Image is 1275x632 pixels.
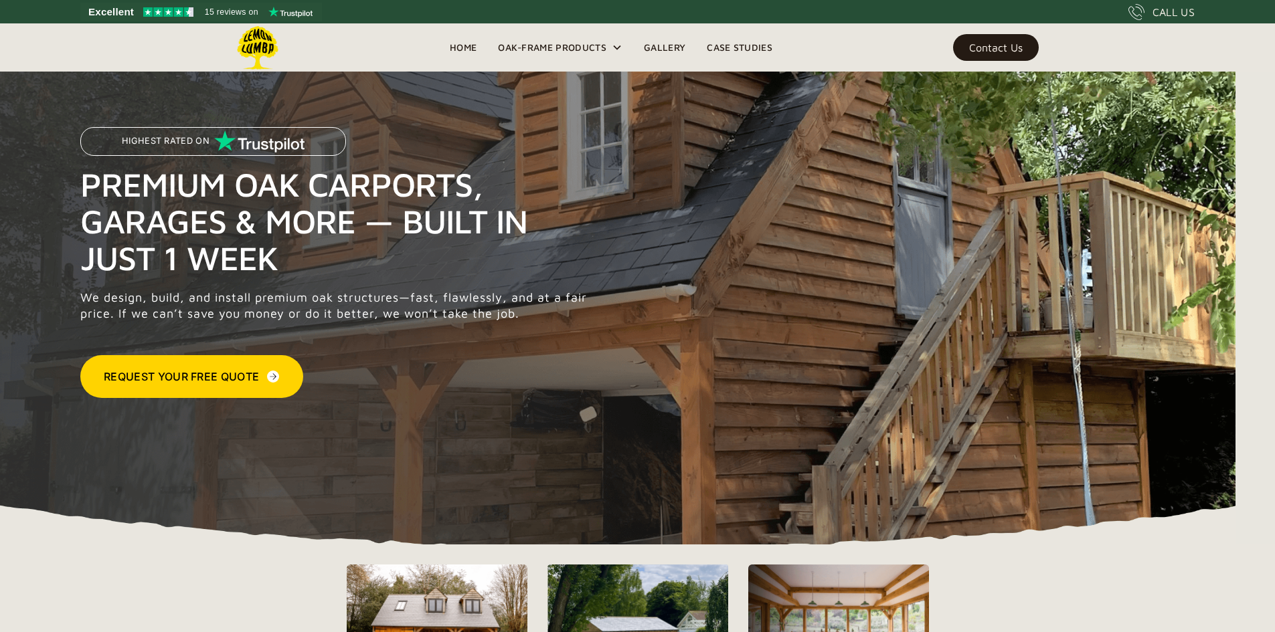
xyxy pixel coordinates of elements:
div: Oak-Frame Products [487,23,633,72]
p: Highest Rated on [122,136,209,146]
div: Contact Us [969,43,1023,52]
h1: Premium Oak Carports, Garages & More — Built in Just 1 Week [80,166,594,276]
a: Contact Us [953,34,1039,61]
span: Excellent [88,4,134,20]
a: Gallery [633,37,696,58]
a: Home [439,37,487,58]
div: Request Your Free Quote [104,368,259,385]
p: We design, build, and install premium oak structures—fast, flawlessly, and at a fair price. If we... [80,290,594,322]
a: See Lemon Lumba reviews on Trustpilot [80,3,322,21]
a: Case Studies [696,37,783,58]
a: Request Your Free Quote [80,355,303,398]
img: Trustpilot 4.5 stars [143,7,193,17]
span: 15 reviews on [205,4,258,20]
div: CALL US [1153,4,1195,20]
a: Highest Rated on [80,127,346,166]
a: CALL US [1128,4,1195,20]
div: Oak-Frame Products [498,39,606,56]
img: Trustpilot logo [268,7,313,17]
